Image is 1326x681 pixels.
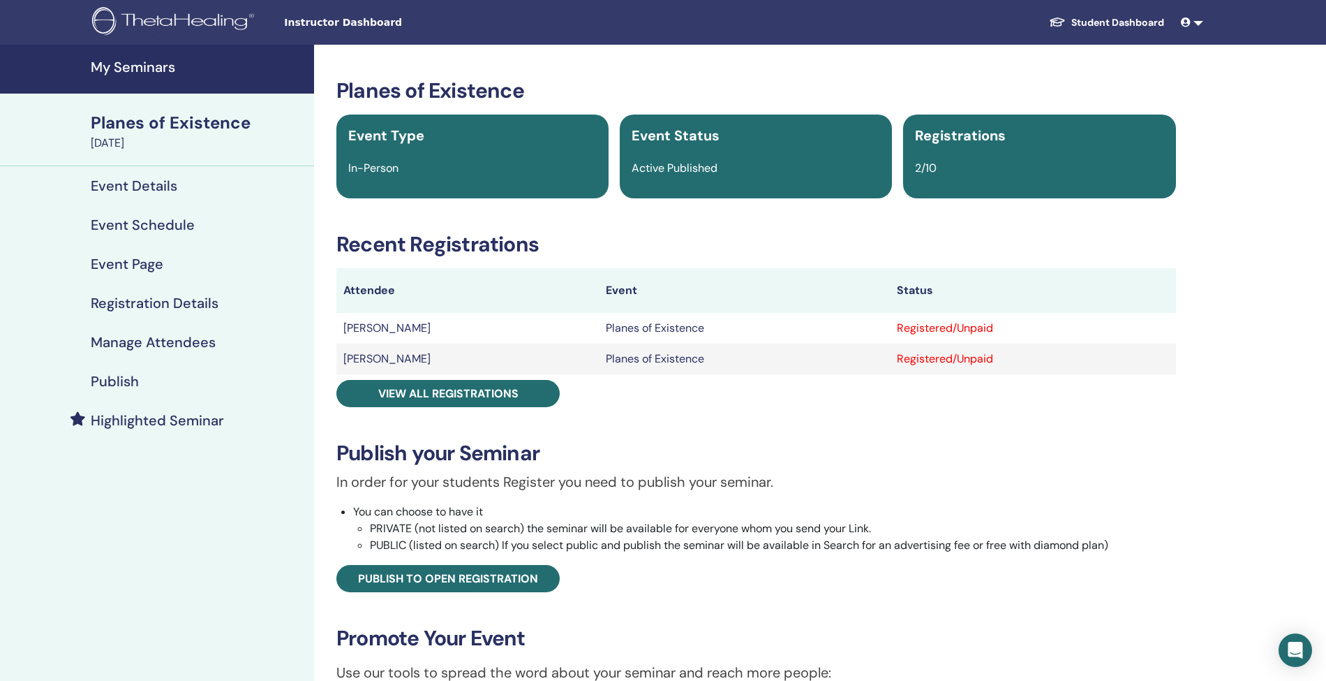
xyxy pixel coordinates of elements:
th: Attendee [336,268,599,313]
h3: Recent Registrations [336,232,1176,257]
p: In order for your students Register you need to publish your seminar. [336,471,1176,492]
a: Student Dashboard [1038,10,1175,36]
h4: Registration Details [91,295,218,312]
th: Status [890,268,1176,313]
img: graduation-cap-white.svg [1049,16,1066,28]
div: Registered/Unpaid [897,351,1169,367]
span: Publish to open registration [358,571,538,586]
div: Open Intercom Messenger [1279,634,1312,667]
td: Planes of Existence [599,313,890,344]
span: Event Type [348,126,424,145]
h4: Event Page [91,256,163,272]
li: PUBLIC (listed on search) If you select public and publish the seminar will be available in Searc... [370,537,1176,554]
td: [PERSON_NAME] [336,313,599,344]
h4: Publish [91,373,139,390]
td: Planes of Existence [599,344,890,374]
a: Planes of Existence[DATE] [82,111,314,152]
span: Instructor Dashboard [284,15,493,30]
h4: Event Schedule [91,217,195,233]
span: In-Person [348,161,398,175]
h4: Highlighted Seminar [91,412,224,429]
span: Active Published [632,161,717,175]
span: View all registrations [378,386,519,401]
div: Registered/Unpaid [897,320,1169,337]
h4: Manage Attendees [91,334,216,351]
h3: Publish your Seminar [336,441,1176,466]
img: logo.png [92,7,259,38]
a: View all registrations [336,380,560,407]
h3: Planes of Existence [336,78,1176,103]
a: Publish to open registration [336,565,560,592]
span: Registrations [915,126,1006,145]
span: Event Status [632,126,720,145]
th: Event [599,268,890,313]
div: Planes of Existence [91,111,306,135]
h4: My Seminars [91,59,306,75]
td: [PERSON_NAME] [336,344,599,374]
li: You can choose to have it [353,504,1176,554]
div: [DATE] [91,135,306,152]
li: PRIVATE (not listed on search) the seminar will be available for everyone whom you send your Link. [370,520,1176,537]
h3: Promote Your Event [336,626,1176,651]
h4: Event Details [91,177,177,194]
span: 2/10 [915,161,937,175]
